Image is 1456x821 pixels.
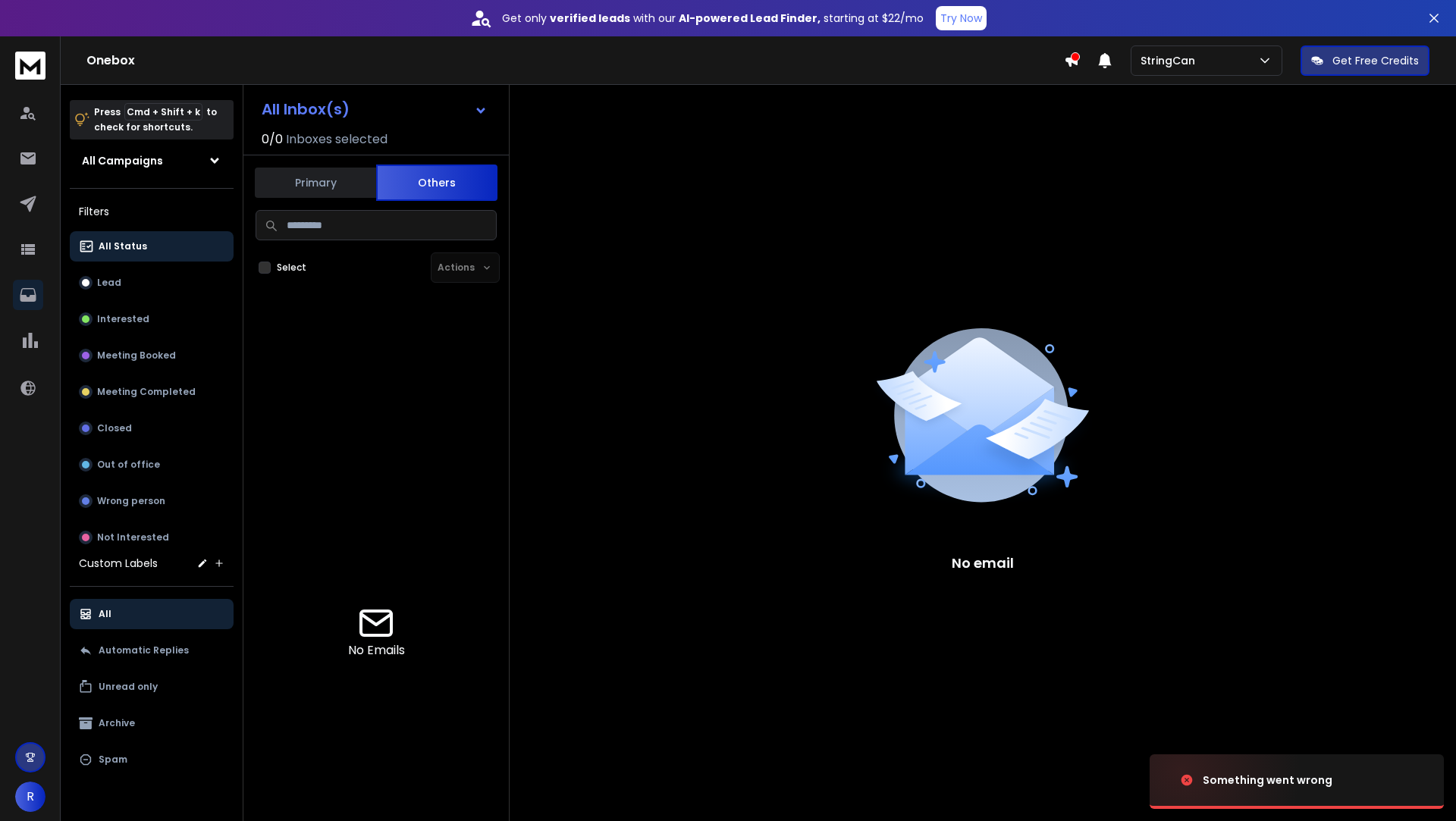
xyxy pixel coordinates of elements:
p: Spam [99,754,127,766]
span: Cmd + Shift + k [124,103,202,121]
p: All Status [99,240,147,252]
p: Get only with our starting at $22/mo [502,11,924,26]
label: Select [277,262,306,274]
button: All Inbox(s) [249,94,500,124]
button: Not Interested [70,522,234,553]
button: R [15,782,45,812]
button: Closed [70,413,234,443]
p: No Emails [348,641,405,660]
p: Get Free Credits [1332,53,1419,68]
p: Out of office [97,459,160,471]
p: Wrong person [97,495,165,507]
button: Try Now [936,6,987,30]
h3: Inboxes selected [286,130,388,149]
button: Out of office [70,450,234,480]
button: Get Free Credits [1301,45,1429,76]
h3: Filters [70,201,234,222]
div: Something went wrong [1203,772,1332,788]
p: All [99,608,111,620]
p: No email [952,553,1014,574]
p: Automatic Replies [99,644,189,656]
button: Others [376,165,497,201]
img: image [1150,739,1301,821]
img: logo [15,52,45,80]
p: Press to check for shortcuts. [94,105,217,135]
button: Meeting Completed [70,377,234,407]
button: Unread only [70,672,234,702]
p: Archive [99,717,135,729]
button: All Status [70,231,234,262]
p: Try Now [940,11,982,26]
h1: Onebox [86,52,1064,70]
p: Meeting Booked [97,349,176,362]
button: All [70,599,234,629]
p: Not Interested [97,531,169,544]
button: Wrong person [70,486,234,516]
strong: AI-powered Lead Finder, [679,11,821,26]
button: Meeting Booked [70,340,234,371]
p: Meeting Completed [97,386,196,398]
p: Unread only [99,681,158,693]
button: All Campaigns [70,146,234,176]
p: Closed [97,422,132,434]
p: StringCan [1141,53,1201,68]
button: Spam [70,744,234,775]
span: 0 / 0 [262,130,283,149]
button: Archive [70,708,234,738]
button: Primary [255,166,376,199]
h1: All Campaigns [82,153,163,168]
button: Lead [70,268,234,298]
h3: Custom Labels [79,556,158,571]
button: Automatic Replies [70,635,234,666]
h1: All Inbox(s) [262,102,350,117]
p: Interested [97,313,149,325]
strong: verified leads [550,11,630,26]
button: Interested [70,304,234,334]
p: Lead [97,277,121,289]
